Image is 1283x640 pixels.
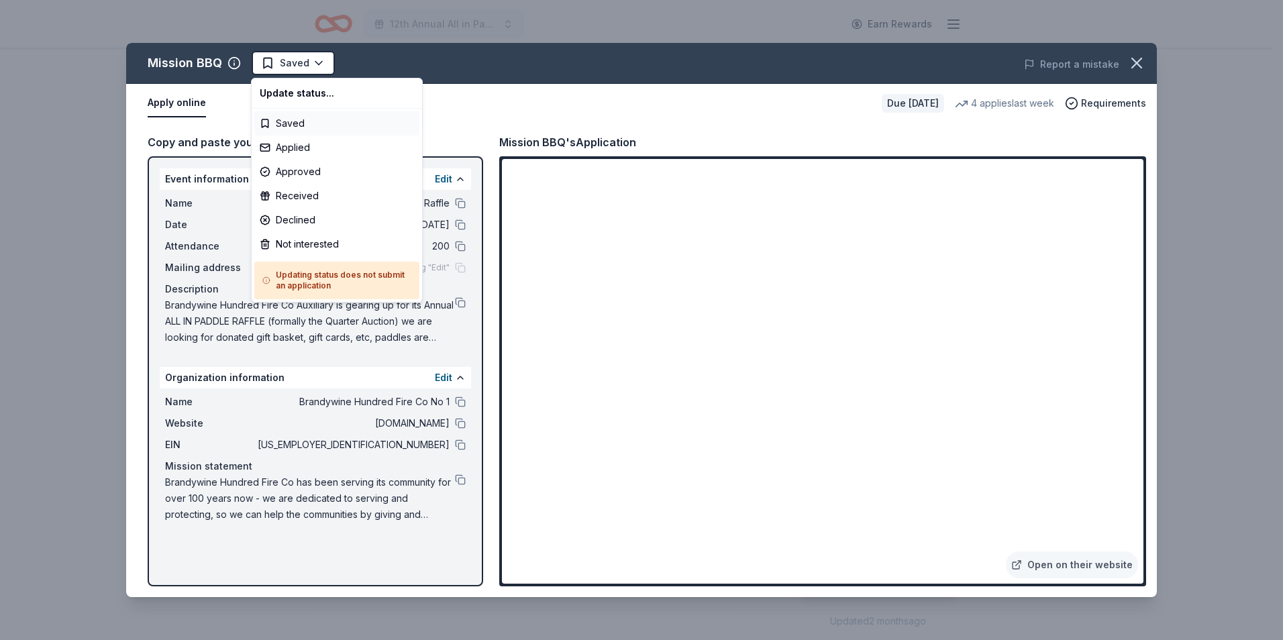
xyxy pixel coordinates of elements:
div: Applied [254,136,419,160]
h5: Updating status does not submit an application [262,270,411,291]
span: 12th Annual All in Paddle Raffle [390,16,497,32]
div: Not interested [254,232,419,256]
div: Approved [254,160,419,184]
div: Declined [254,208,419,232]
div: Update status... [254,81,419,105]
div: Received [254,184,419,208]
div: Saved [254,111,419,136]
